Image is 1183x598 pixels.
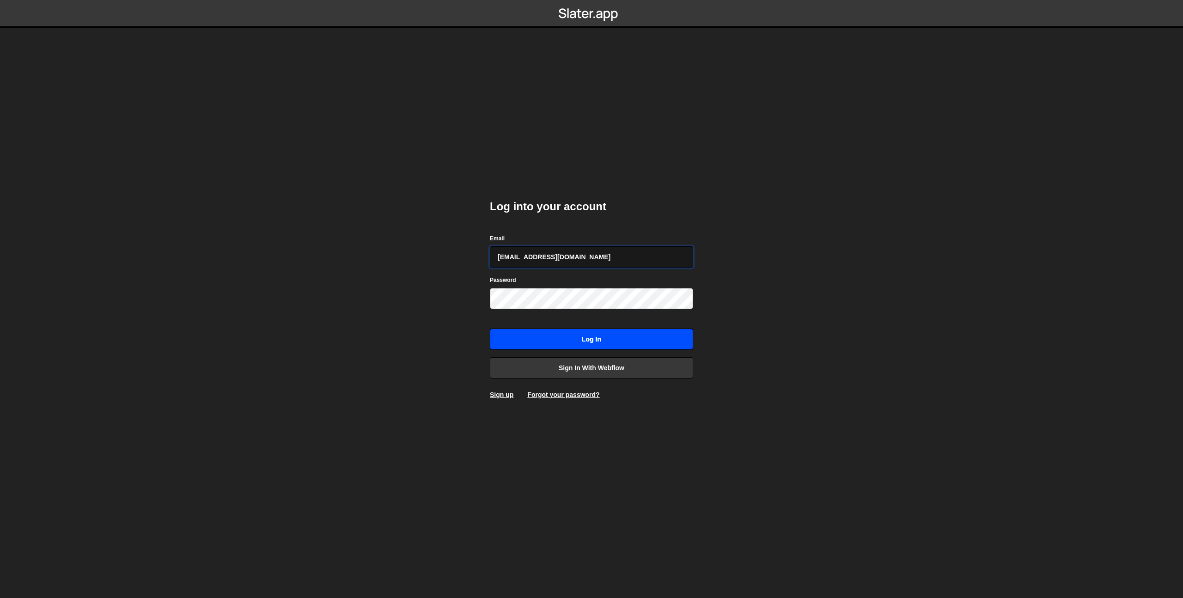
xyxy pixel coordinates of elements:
[490,234,505,243] label: Email
[490,391,513,398] a: Sign up
[527,391,599,398] a: Forgot your password?
[490,357,693,378] a: Sign in with Webflow
[490,199,693,214] h2: Log into your account
[490,329,693,350] input: Log in
[490,275,516,285] label: Password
